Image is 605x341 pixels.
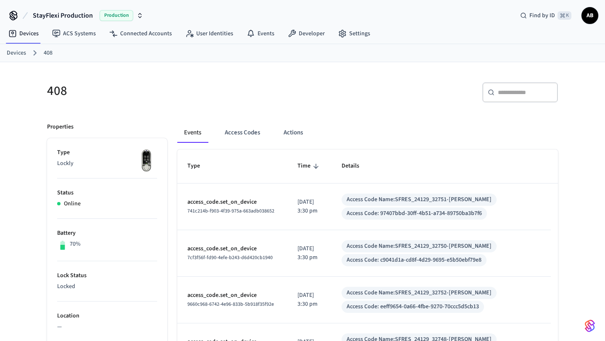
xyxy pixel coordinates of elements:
[44,49,53,58] a: 408
[297,198,321,215] p: [DATE] 3:30 pm
[297,291,321,309] p: [DATE] 3:30 pm
[347,195,492,204] div: Access Code Name: SFRES_24129_32751-[PERSON_NAME]
[297,160,321,173] span: Time
[585,319,595,333] img: SeamLogoGradient.69752ec5.svg
[47,123,74,131] p: Properties
[187,301,274,308] span: 9660c968-6742-4e96-833b-5b918f35f92e
[64,199,81,208] p: Online
[187,244,277,253] p: access_code.set_on_device
[347,256,481,265] div: Access Code: c9041d1a-cd8f-4d29-9695-e5b50ebf79e8
[45,26,103,41] a: ACS Systems
[57,229,157,238] p: Battery
[136,148,157,173] img: Lockly Vision Lock, Front
[187,207,274,215] span: 741c214b-f903-4f39-975a-663adb038652
[347,242,492,251] div: Access Code Name: SFRES_24129_32750-[PERSON_NAME]
[103,26,179,41] a: Connected Accounts
[57,282,157,291] p: Locked
[218,123,267,143] button: Access Codes
[347,289,492,297] div: Access Code Name: SFRES_24129_32752-[PERSON_NAME]
[277,123,310,143] button: Actions
[57,159,157,168] p: Lockly
[187,160,211,173] span: Type
[57,312,157,320] p: Location
[513,8,578,23] div: Find by ID⌘ K
[281,26,331,41] a: Developer
[347,209,482,218] div: Access Code: 97407bbd-30ff-4b51-a734-89750ba3b7f6
[57,271,157,280] p: Lock Status
[2,26,45,41] a: Devices
[70,240,81,249] p: 70%
[33,10,93,21] span: StayFlexi Production
[347,302,479,311] div: Access Code: eeff9654-0a66-4fbe-9270-70ccc5d5cb13
[187,254,273,261] span: 7cf3f56f-fd90-4efe-b243-d6d420cb1940
[187,291,277,300] p: access_code.set_on_device
[582,8,597,23] span: AB
[187,198,277,207] p: access_code.set_on_device
[342,160,370,173] span: Details
[179,26,240,41] a: User Identities
[47,82,297,100] h5: 408
[100,10,133,21] span: Production
[558,11,571,20] span: ⌘ K
[331,26,377,41] a: Settings
[177,123,208,143] button: Events
[297,244,321,262] p: [DATE] 3:30 pm
[7,49,26,58] a: Devices
[57,323,157,331] p: —
[529,11,555,20] span: Find by ID
[57,189,157,197] p: Status
[240,26,281,41] a: Events
[177,123,558,143] div: ant example
[57,148,157,157] p: Type
[581,7,598,24] button: AB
